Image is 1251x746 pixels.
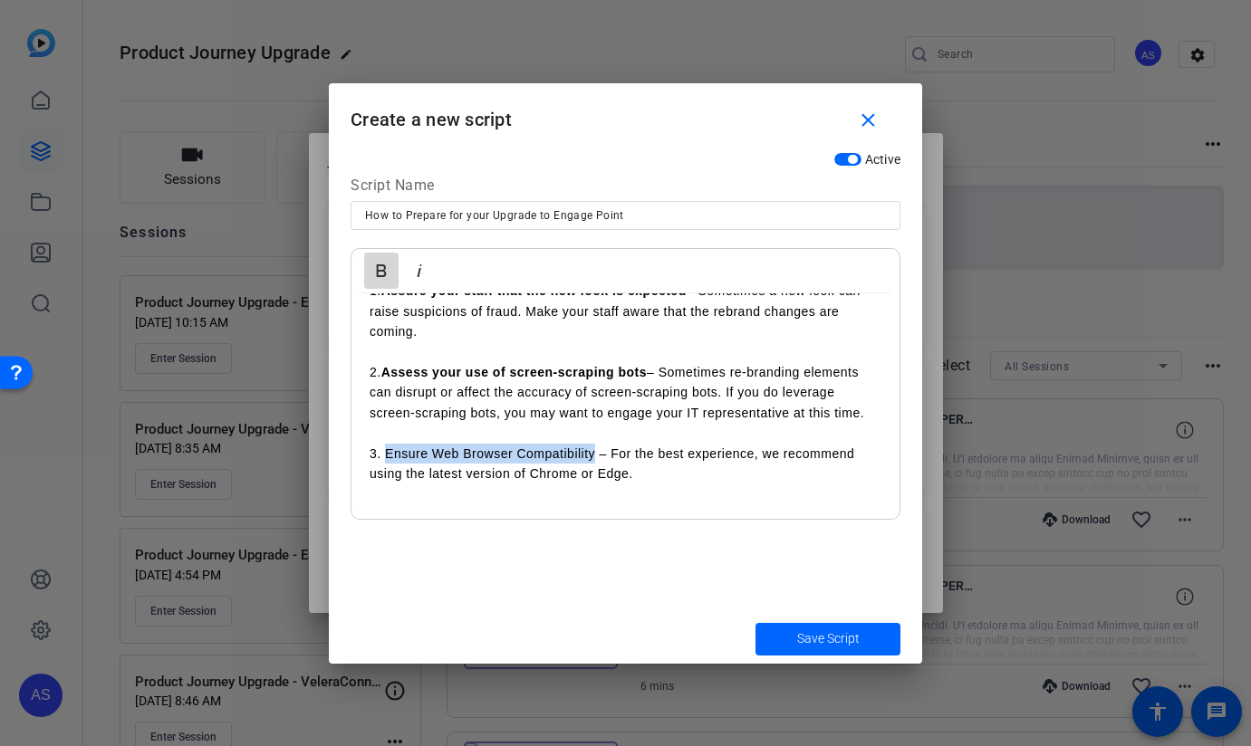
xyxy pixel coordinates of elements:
button: Save Script [755,623,900,655]
input: Enter Script Name [365,205,886,226]
mat-icon: close [857,110,880,132]
strong: Assess your use of screen-scraping bots [381,365,647,379]
span: Active [865,152,901,167]
p: Stay Tuned for Updates – Again, for those of you using the classic version of Springboard, you wi... [406,517,881,598]
p: 3. Ensure Web Browser Compatibility – For the best experience, we recommend using the latest vers... [370,444,881,484]
h1: Create a new script [329,83,922,142]
p: 1. – Sometimes a new look can raise suspicions of fraud. Make your staff aware that the rebrand c... [370,281,881,341]
p: 2. – Sometimes re-branding elements can disrupt or affect the accuracy of screen-scraping bots. I... [370,362,881,423]
span: Save Script [797,629,860,648]
div: Script Name [351,175,900,202]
